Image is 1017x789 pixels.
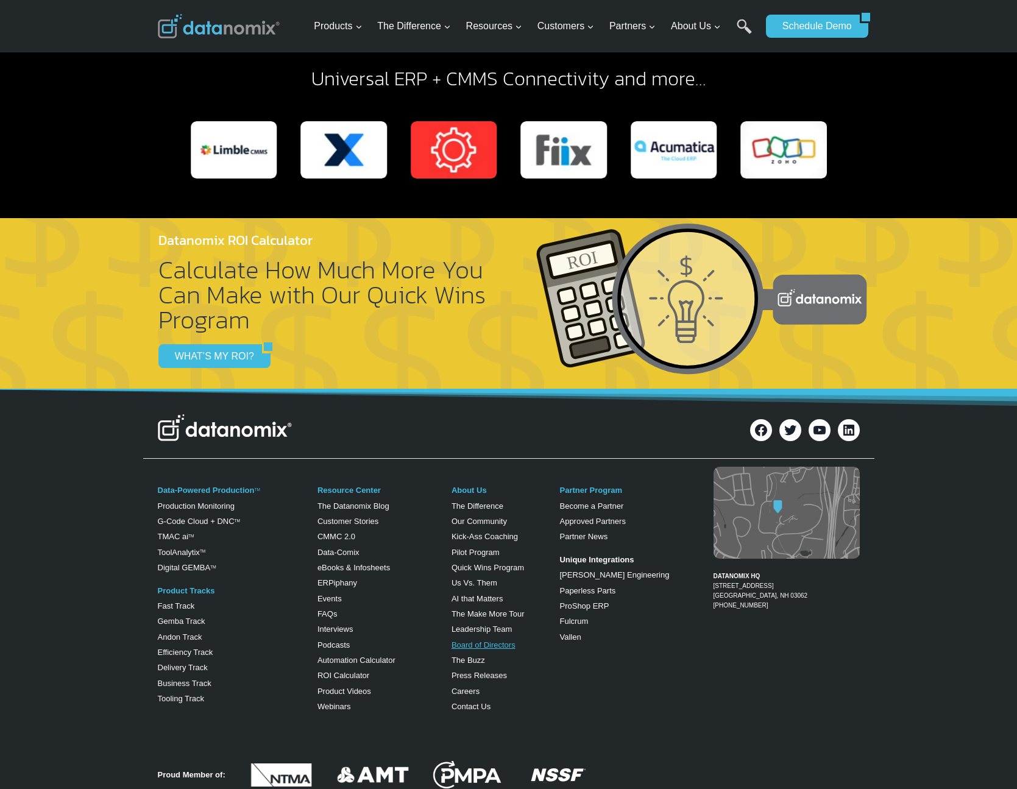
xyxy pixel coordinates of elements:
a: Partner News [559,532,608,541]
a: Schedule Demo [766,15,860,38]
h4: Datanomix ROI Calculator [158,230,489,250]
a: Press Releases [452,671,507,680]
a: The Make More Tour [452,609,525,618]
div: 6 of 19 [740,121,827,179]
a: [STREET_ADDRESS][GEOGRAPHIC_DATA], NH 03062 [714,582,808,599]
span: Partners [609,18,656,34]
a: Careers [452,687,480,696]
a: Andon Track [158,632,202,642]
img: Datanomix [158,14,280,38]
a: About Us [452,486,487,495]
a: Production Monitoring [158,501,235,511]
a: The Datanomix Blog [317,501,389,511]
a: TMAC aiTM [158,532,194,541]
a: [PERSON_NAME] Engineering [559,570,669,579]
div: 1 of 19 [191,121,277,179]
sup: TM [210,565,216,569]
a: Quick Wins Program [452,563,524,572]
a: Approved Partners [559,517,625,526]
span: Customers [537,18,594,34]
nav: Primary Navigation [309,7,760,46]
img: Datanomix Production Monitoring Connects with Upkeep [411,121,497,179]
a: Search [737,19,752,46]
a: Partner Program [559,486,622,495]
img: Datanomix Logo [158,414,292,441]
a: AI that Matters [452,594,503,603]
a: Efficiency Track [158,648,213,657]
a: Delivery Track [158,663,208,672]
a: FAQs [317,609,338,618]
a: ROI Calculator [317,671,369,680]
a: Webinars [317,702,351,711]
span: Products [314,18,362,34]
div: 4 of 19 [520,121,607,179]
a: Business Track [158,679,211,688]
span: About Us [671,18,721,34]
a: G-Code Cloud + DNCTM [158,517,240,526]
a: Pilot Program [452,548,500,557]
a: Tooling Track [158,694,205,703]
h2: Calculate How Much More You Can Make with Our Quick Wins Program [158,257,489,332]
span: The Difference [377,18,451,34]
a: Customer Stories [317,517,378,526]
a: The Buzz [452,656,485,665]
sup: TM [235,518,240,523]
span: Resources [466,18,522,34]
a: Podcasts [317,640,350,649]
img: Datanomix Production Monitoring Connects with Fiix [520,121,607,179]
img: Datanomix ROI Calculator [534,222,868,377]
a: Our Community [452,517,507,526]
a: Digital GEMBATM [158,563,216,572]
a: Data-Powered Production [158,486,255,495]
strong: Unique Integrations [559,555,634,564]
a: Leadership Team [452,624,512,634]
a: ERPiphany [317,578,357,587]
a: Gemba Track [158,617,205,626]
a: Data-Comix [317,548,360,557]
a: Automation Calculator [317,656,395,665]
img: Datanomix Production Monitoring Connects with Limble [191,121,277,179]
strong: DATANOMIX HQ [714,573,760,579]
div: Photo Gallery Carousel [191,121,827,179]
a: Paperless Parts [559,586,615,595]
img: Datanomix Production Monitoring Connects with Zoho [740,121,827,179]
img: Datanomix map image [714,467,860,559]
a: Contact Us [452,702,491,711]
a: Become a Partner [559,501,623,511]
a: The Difference [452,501,503,511]
a: ToolAnalytix [158,548,200,557]
figcaption: [PHONE_NUMBER] [714,562,860,610]
div: 5 of 19 [631,121,717,179]
a: Kick-Ass Coaching [452,532,518,541]
a: Fulcrum [559,617,588,626]
h2: Universal ERP + CMMS Connectivity and more… [158,69,860,88]
a: TM [200,549,205,553]
a: Interviews [317,624,353,634]
a: ProShop ERP [559,601,609,610]
img: Datanomix Production Monitoring Connects with MaintainX [300,121,387,179]
img: Datanomix Production Monitoring Connects with Acumatica ERP [631,121,717,179]
div: 2 of 19 [300,121,387,179]
a: Board of Directors [452,640,516,649]
a: CMMC 2.0 [317,532,355,541]
a: Product Tracks [158,586,215,595]
a: WHAT’S MY ROI? [158,344,262,367]
div: 3 of 19 [411,121,497,179]
a: TM [254,487,260,492]
sup: TM [188,534,194,538]
a: Us Vs. Them [452,578,497,587]
a: Resource Center [317,486,381,495]
a: eBooks & Infosheets [317,563,390,572]
a: Vallen [559,632,581,642]
a: Events [317,594,342,603]
strong: Proud Member of: [158,770,225,779]
a: Product Videos [317,687,371,696]
a: Fast Track [158,601,195,610]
